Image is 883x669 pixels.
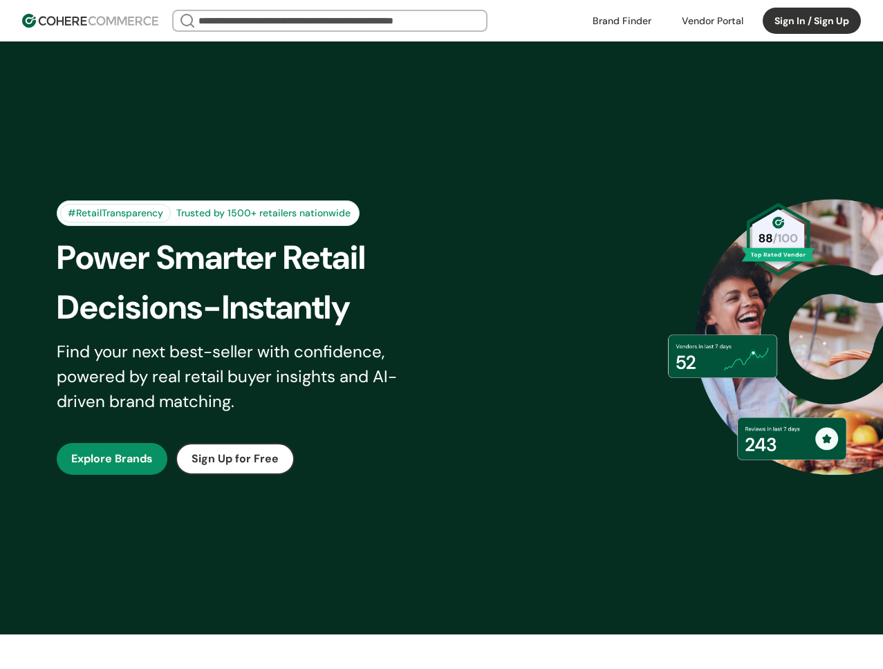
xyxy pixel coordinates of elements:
div: Decisions-Instantly [57,283,455,332]
button: Sign Up for Free [176,443,295,475]
button: Sign In / Sign Up [763,8,861,34]
div: Power Smarter Retail [57,233,455,283]
button: Explore Brands [57,443,167,475]
div: Find your next best-seller with confidence, powered by real retail buyer insights and AI-driven b... [57,339,435,414]
div: #RetailTransparency [60,204,171,223]
img: Cohere Logo [22,14,158,28]
div: Trusted by 1500+ retailers nationwide [171,206,356,220]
